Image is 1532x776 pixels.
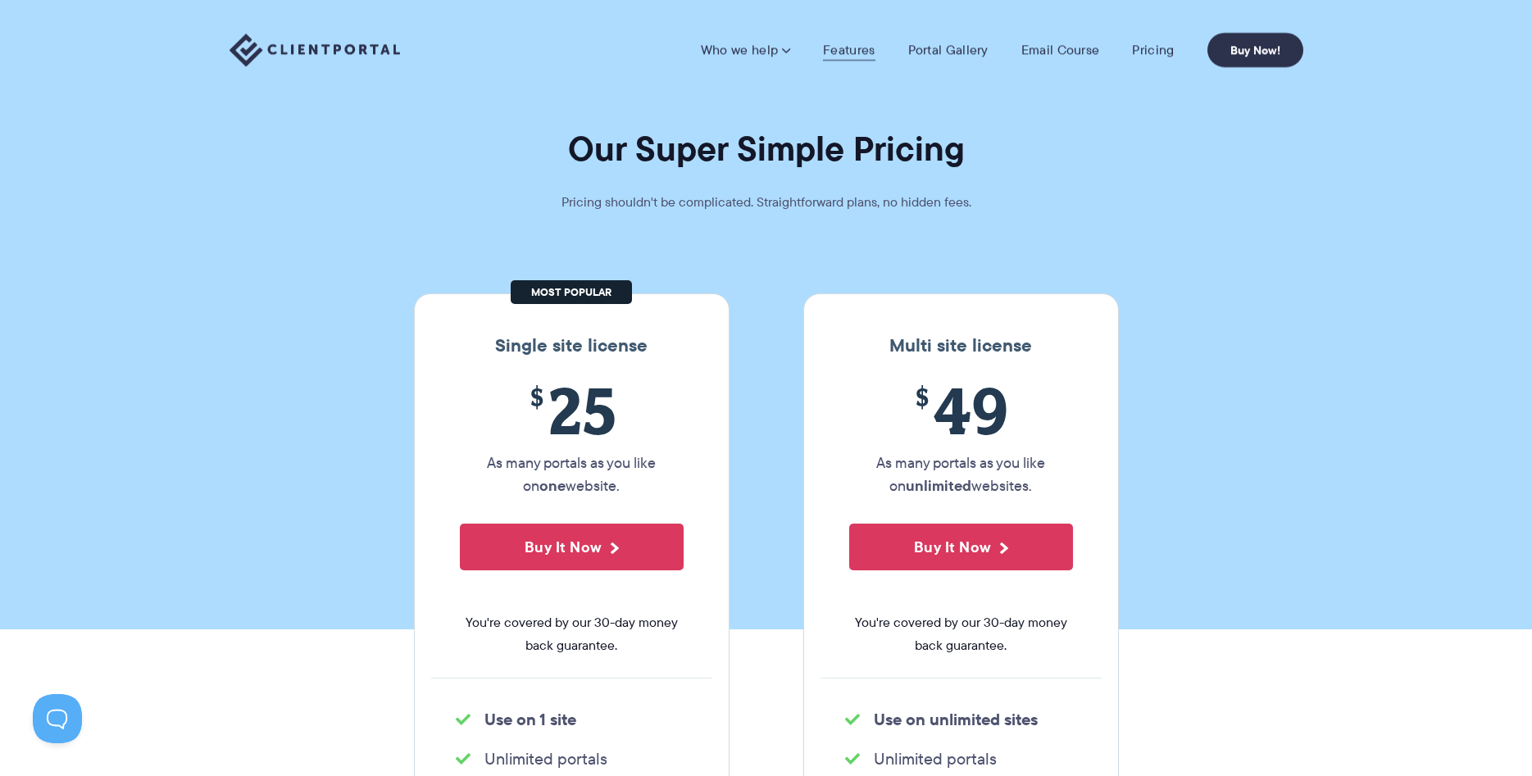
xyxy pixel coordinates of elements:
h3: Single site license [431,335,712,356]
li: Unlimited portals [456,747,688,770]
strong: Use on 1 site [484,707,576,732]
p: As many portals as you like on website. [460,452,684,497]
iframe: Toggle Customer Support [33,694,82,743]
span: 49 [849,373,1073,447]
strong: unlimited [906,474,971,497]
a: Pricing [1132,42,1174,58]
button: Buy It Now [849,524,1073,570]
a: Email Course [1021,42,1100,58]
span: 25 [460,373,684,447]
a: Buy Now! [1207,33,1303,67]
a: Features [823,42,875,58]
li: Unlimited portals [845,747,1077,770]
span: You're covered by our 30-day money back guarantee. [849,611,1073,657]
span: You're covered by our 30-day money back guarantee. [460,611,684,657]
p: Pricing shouldn't be complicated. Straightforward plans, no hidden fees. [521,191,1012,214]
strong: Use on unlimited sites [874,707,1038,732]
a: Who we help [701,42,790,58]
h3: Multi site license [821,335,1102,356]
strong: one [539,474,566,497]
button: Buy It Now [460,524,684,570]
p: As many portals as you like on websites. [849,452,1073,497]
a: Portal Gallery [908,42,989,58]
